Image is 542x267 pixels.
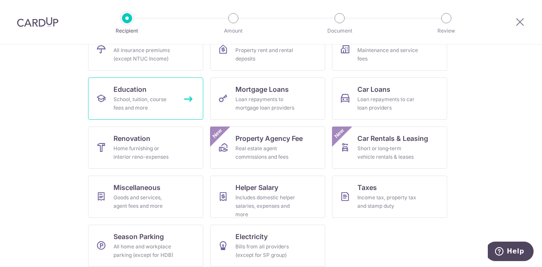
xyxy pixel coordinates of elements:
div: All home and workplace parking (except for HDB) [113,242,174,259]
span: Help [19,6,36,14]
p: Recipient [96,27,158,35]
p: Amount [202,27,265,35]
span: Property Agency Fee [235,133,303,143]
div: Property rent and rental deposits [235,46,296,63]
div: Bills from all providers (except for SP group) [235,242,296,259]
div: Home furnishing or interior reno-expenses [113,144,174,161]
div: Loan repayments to car loan providers [357,95,418,112]
a: TaxesIncome tax, property tax and stamp duty [332,176,447,218]
span: Renovation [113,133,150,143]
a: Car Rentals & LeasingShort or long‑term vehicle rentals & leasesNew [332,127,447,169]
span: Car Loans [357,84,390,94]
div: All insurance premiums (except NTUC Income) [113,46,174,63]
div: Short or long‑term vehicle rentals & leases [357,144,418,161]
a: Mortgage LoansLoan repayments to mortgage loan providers [210,77,325,120]
a: InsuranceAll insurance premiums (except NTUC Income) [88,28,203,71]
div: Includes domestic helper salaries, expenses and more [235,193,296,219]
span: New [210,127,224,140]
p: Review [415,27,478,35]
a: Property Agency FeeReal estate agent commissions and feesNew [210,127,325,169]
a: Car LoansLoan repayments to car loan providers [332,77,447,120]
a: EducationSchool, tuition, course fees and more [88,77,203,120]
div: Real estate agent commissions and fees [235,144,296,161]
a: Condo & MCSTMaintenance and service fees [332,28,447,71]
img: CardUp [17,17,58,27]
a: Season ParkingAll home and workplace parking (except for HDB) [88,225,203,267]
a: RenovationHome furnishing or interior reno-expenses [88,127,203,169]
span: Taxes [357,182,377,193]
a: RentProperty rent and rental deposits [210,28,325,71]
a: MiscellaneousGoods and services, agent fees and more [88,176,203,218]
div: Goods and services, agent fees and more [113,193,174,210]
span: Miscellaneous [113,182,160,193]
a: ElectricityBills from all providers (except for SP group) [210,225,325,267]
p: Document [308,27,371,35]
span: Mortgage Loans [235,84,289,94]
div: Income tax, property tax and stamp duty [357,193,418,210]
span: Helper Salary [235,182,278,193]
span: Education [113,84,147,94]
span: Electricity [235,231,268,242]
span: New [332,127,346,140]
div: Loan repayments to mortgage loan providers [235,95,296,112]
div: School, tuition, course fees and more [113,95,174,112]
a: Helper SalaryIncludes domestic helper salaries, expenses and more [210,176,325,218]
iframe: Opens a widget where you can find more information [488,242,534,263]
div: Maintenance and service fees [357,46,418,63]
span: Season Parking [113,231,164,242]
span: Car Rentals & Leasing [357,133,428,143]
